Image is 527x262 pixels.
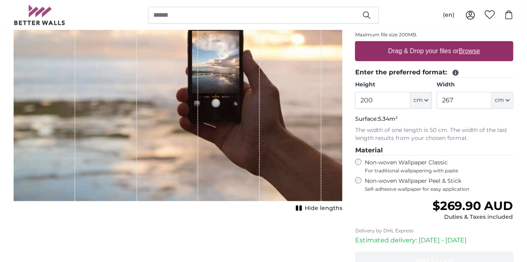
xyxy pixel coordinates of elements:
[365,177,513,192] label: Non-woven Wallpaper Peel & Stick
[437,81,513,89] label: Width
[355,146,513,156] legend: Material
[355,81,432,89] label: Height
[365,186,513,192] span: Self-adhesive wallpaper for easy application
[355,68,513,78] legend: Enter the preferred format:
[378,115,398,122] span: 5.34m²
[432,198,513,213] span: $269.90 AUD
[410,92,432,109] button: cm
[414,96,423,104] span: cm
[365,168,513,174] span: For traditional wallpapering with paste
[355,228,513,234] p: Delivery by DHL Express
[305,204,342,212] span: Hide lengths
[14,5,66,25] img: Betterwalls
[459,48,480,54] u: Browse
[436,8,461,22] button: (en)
[385,43,483,59] label: Drag & Drop your files or
[355,236,513,245] p: Estimated delivery: [DATE] - [DATE]
[355,32,513,38] p: Maximum file size 200MB.
[294,203,342,214] button: Hide lengths
[492,92,513,109] button: cm
[495,96,504,104] span: cm
[365,159,513,174] label: Non-woven Wallpaper Classic
[432,213,513,221] div: Duties & Taxes included
[355,126,513,142] p: The width of one length is 50 cm. The width of the last length results from your chosen format.
[355,115,513,123] p: Surface:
